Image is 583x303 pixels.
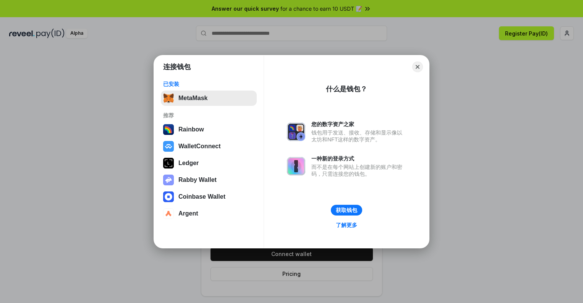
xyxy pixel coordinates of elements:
button: Rainbow [161,122,257,137]
div: MetaMask [178,95,207,102]
button: Coinbase Wallet [161,189,257,204]
div: 什么是钱包？ [326,84,367,94]
img: svg+xml,%3Csvg%20width%3D%2228%22%20height%3D%2228%22%20viewBox%3D%220%200%2028%2028%22%20fill%3D... [163,208,174,219]
div: 一种新的登录方式 [311,155,406,162]
div: Rabby Wallet [178,177,217,183]
div: Rainbow [178,126,204,133]
div: 而不是在每个网站上创建新的账户和密码，只需连接您的钱包。 [311,164,406,177]
img: svg+xml,%3Csvg%20xmlns%3D%22http%3A%2F%2Fwww.w3.org%2F2000%2Fsvg%22%20fill%3D%22none%22%20viewBox... [287,157,305,175]
div: 了解更多 [336,222,357,228]
button: Argent [161,206,257,221]
button: Rabby Wallet [161,172,257,188]
button: MetaMask [161,91,257,106]
div: 获取钱包 [336,207,357,214]
img: svg+xml,%3Csvg%20xmlns%3D%22http%3A%2F%2Fwww.w3.org%2F2000%2Fsvg%22%20fill%3D%22none%22%20viewBox... [287,123,305,141]
img: svg+xml,%3Csvg%20fill%3D%22none%22%20height%3D%2233%22%20viewBox%3D%220%200%2035%2033%22%20width%... [163,93,174,104]
a: 了解更多 [331,220,362,230]
div: 已安装 [163,81,254,87]
img: svg+xml,%3Csvg%20width%3D%2228%22%20height%3D%2228%22%20viewBox%3D%220%200%2028%2028%22%20fill%3D... [163,191,174,202]
button: Ledger [161,156,257,171]
div: WalletConnect [178,143,221,150]
button: WalletConnect [161,139,257,154]
div: 钱包用于发送、接收、存储和显示像以太坊和NFT这样的数字资产。 [311,129,406,143]
button: Close [412,62,423,72]
img: svg+xml,%3Csvg%20width%3D%2228%22%20height%3D%2228%22%20viewBox%3D%220%200%2028%2028%22%20fill%3D... [163,141,174,152]
div: Ledger [178,160,199,167]
div: 您的数字资产之家 [311,121,406,128]
h1: 连接钱包 [163,62,191,71]
img: svg+xml,%3Csvg%20xmlns%3D%22http%3A%2F%2Fwww.w3.org%2F2000%2Fsvg%22%20width%3D%2228%22%20height%3... [163,158,174,169]
div: 推荐 [163,112,254,119]
div: Coinbase Wallet [178,193,225,200]
img: svg+xml,%3Csvg%20width%3D%22120%22%20height%3D%22120%22%20viewBox%3D%220%200%20120%20120%22%20fil... [163,124,174,135]
div: Argent [178,210,198,217]
img: svg+xml,%3Csvg%20xmlns%3D%22http%3A%2F%2Fwww.w3.org%2F2000%2Fsvg%22%20fill%3D%22none%22%20viewBox... [163,175,174,185]
button: 获取钱包 [331,205,362,216]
